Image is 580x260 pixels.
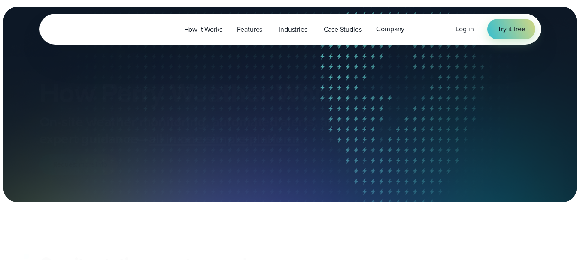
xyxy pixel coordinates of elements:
[376,24,404,34] span: Company
[455,24,474,34] a: Log in
[498,24,525,34] span: Try it free
[279,24,307,35] span: Industries
[184,24,222,35] span: How it Works
[177,21,230,38] a: How it Works
[316,21,369,38] a: Case Studies
[237,24,263,35] span: Features
[324,24,362,35] span: Case Studies
[487,19,535,39] a: Try it free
